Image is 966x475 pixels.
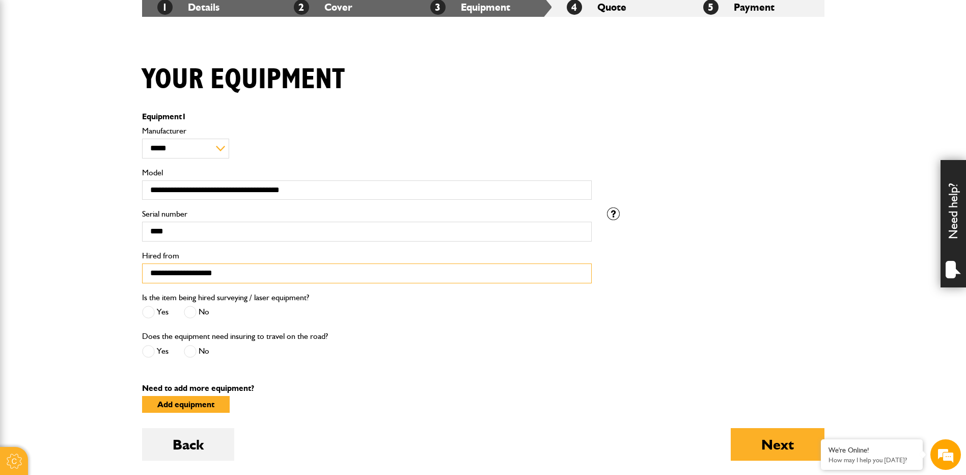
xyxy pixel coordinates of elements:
div: Minimize live chat window [167,5,191,30]
button: Add equipment [142,396,230,413]
a: 1Details [157,1,219,13]
label: Does the equipment need insuring to travel on the road? [142,332,328,340]
a: 2Cover [294,1,352,13]
label: Yes [142,345,169,358]
p: Equipment [142,113,592,121]
input: Enter your last name [13,94,186,117]
div: Need help? [941,160,966,287]
textarea: Type your message and hit 'Enter' [13,184,186,305]
label: Manufacturer [142,127,592,135]
input: Enter your email address [13,124,186,147]
label: No [184,345,209,358]
div: We're Online! [829,446,915,455]
div: Chat with us now [53,57,171,70]
label: No [184,306,209,319]
label: Model [142,169,592,177]
input: Enter your phone number [13,154,186,177]
em: Start Chat [139,314,185,328]
p: How may I help you today? [829,456,915,464]
button: Next [731,428,824,461]
label: Yes [142,306,169,319]
button: Back [142,428,234,461]
label: Is the item being hired surveying / laser equipment? [142,294,309,302]
p: Need to add more equipment? [142,384,824,392]
span: 1 [182,112,186,121]
label: Hired from [142,252,592,260]
label: Serial number [142,210,592,218]
h1: Your equipment [142,63,345,97]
